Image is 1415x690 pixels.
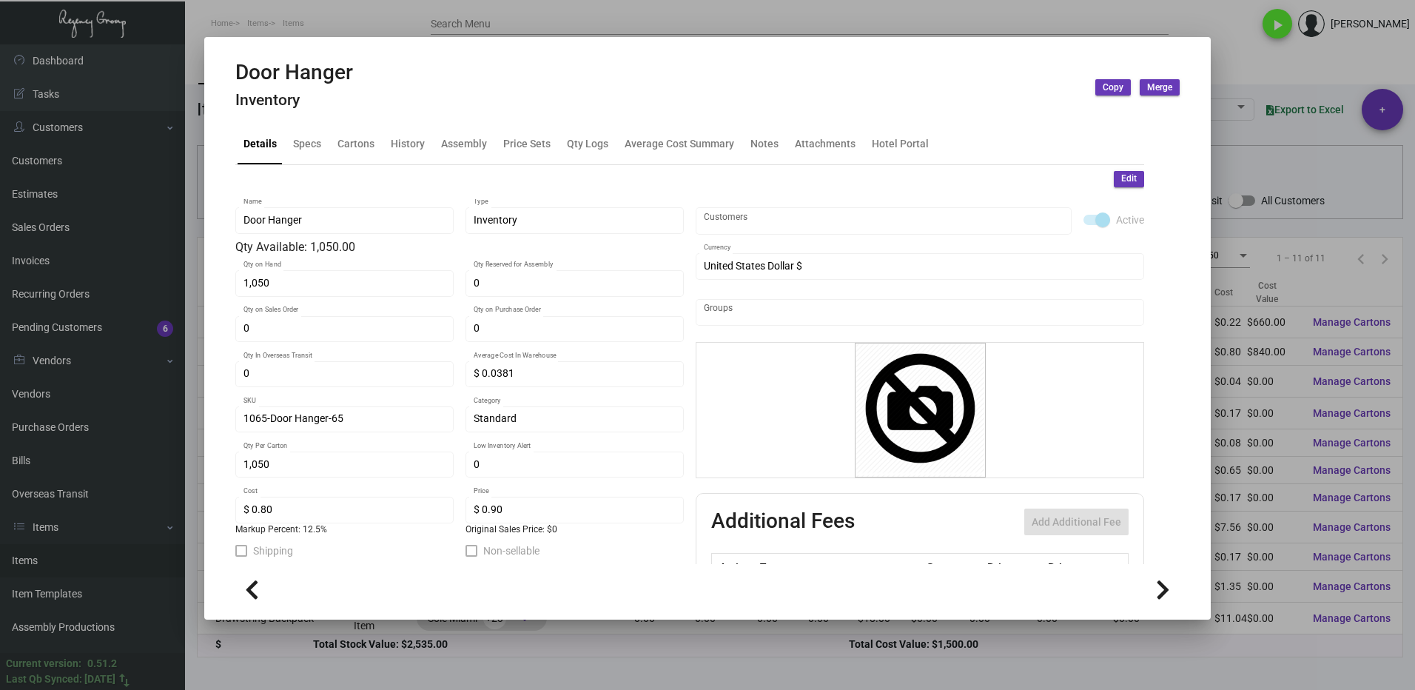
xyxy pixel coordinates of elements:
[235,91,353,110] h4: Inventory
[756,554,922,580] th: Type
[704,307,1137,318] input: Add new..
[235,60,353,85] h2: Door Hanger
[922,554,983,580] th: Cost
[1121,172,1137,185] span: Edit
[503,136,551,152] div: Price Sets
[1044,554,1111,580] th: Price type
[712,554,757,580] th: Active
[1103,81,1123,94] span: Copy
[872,136,929,152] div: Hotel Portal
[1095,79,1131,96] button: Copy
[337,136,374,152] div: Cartons
[253,542,293,560] span: Shipping
[750,136,779,152] div: Notes
[243,136,277,152] div: Details
[704,215,1064,227] input: Add new..
[1116,211,1144,229] span: Active
[6,671,115,687] div: Last Qb Synced: [DATE]
[1140,79,1180,96] button: Merge
[87,656,117,671] div: 0.51.2
[483,542,540,560] span: Non-sellable
[795,136,856,152] div: Attachments
[1114,171,1144,187] button: Edit
[293,136,321,152] div: Specs
[625,136,734,152] div: Average Cost Summary
[1032,516,1121,528] span: Add Additional Fee
[1147,81,1172,94] span: Merge
[711,509,855,535] h2: Additional Fees
[6,656,81,671] div: Current version:
[567,136,608,152] div: Qty Logs
[984,554,1044,580] th: Price
[391,136,425,152] div: History
[235,238,684,256] div: Qty Available: 1,050.00
[441,136,487,152] div: Assembly
[1024,509,1129,535] button: Add Additional Fee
